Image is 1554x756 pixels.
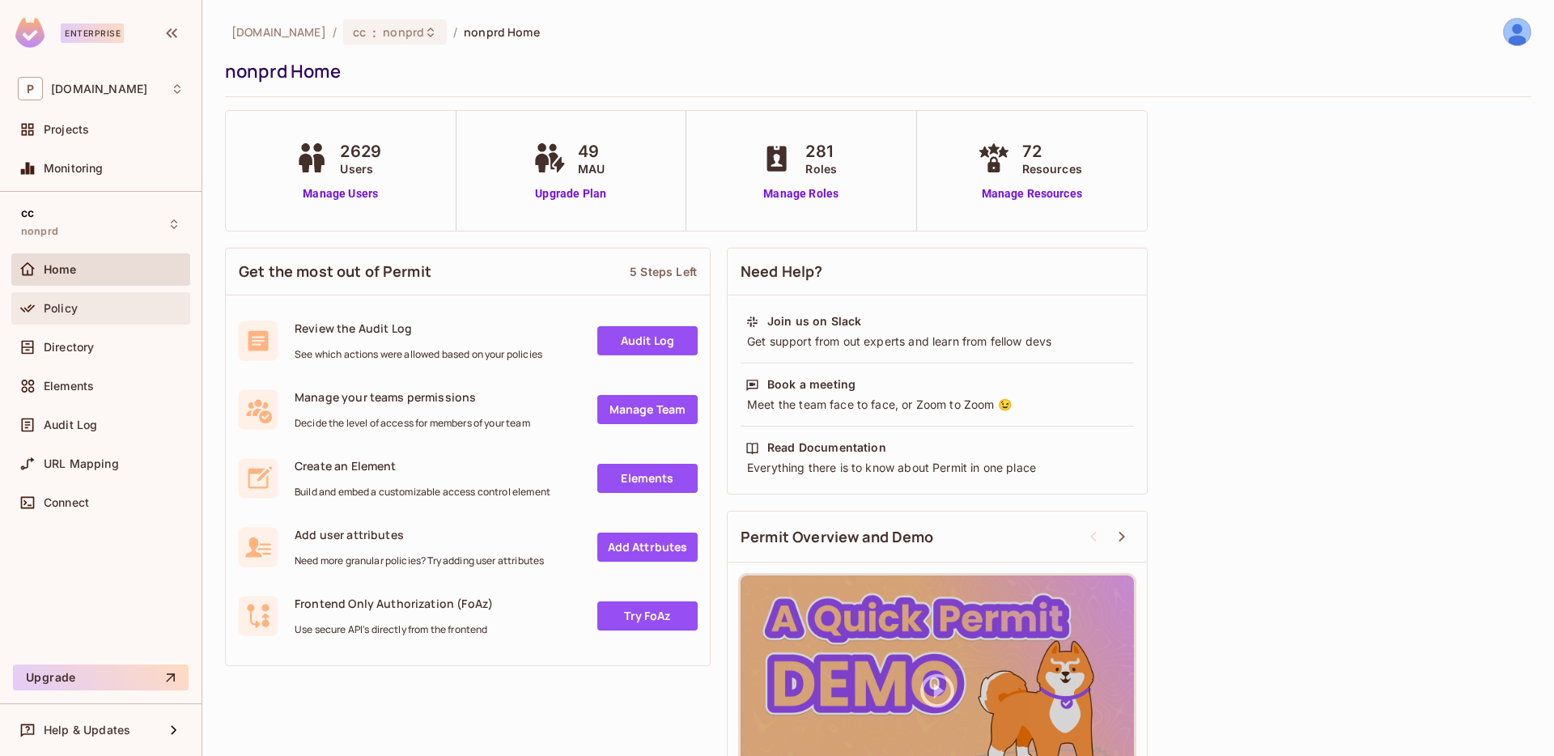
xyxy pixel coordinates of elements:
[453,24,457,40] li: /
[767,376,856,393] div: Book a meeting
[630,264,697,279] div: 5 Steps Left
[291,185,389,202] a: Manage Users
[1022,139,1082,164] span: 72
[805,139,837,164] span: 281
[383,24,424,40] span: nonprd
[44,341,94,354] span: Directory
[44,123,89,136] span: Projects
[805,160,837,177] span: Roles
[295,348,542,361] span: See which actions were allowed based on your policies
[372,26,377,39] span: :
[295,623,493,636] span: Use secure API's directly from the frontend
[231,24,326,40] span: the active workspace
[757,185,845,202] a: Manage Roles
[767,313,861,329] div: Join us on Slack
[340,160,381,177] span: Users
[741,527,934,547] span: Permit Overview and Demo
[295,486,550,499] span: Build and embed a customizable access control element
[44,263,77,276] span: Home
[597,326,698,355] a: Audit Log
[295,596,493,611] span: Frontend Only Authorization (FoAz)
[44,724,130,737] span: Help & Updates
[18,77,43,100] span: P
[225,59,1523,83] div: nonprd Home
[51,83,147,96] span: Workspace: pluto.tv
[295,321,542,336] span: Review the Audit Log
[15,18,45,48] img: SReyMgAAAABJRU5ErkJggg==
[767,440,886,456] div: Read Documentation
[44,418,97,431] span: Audit Log
[745,397,1129,413] div: Meet the team face to face, or Zoom to Zoom 😉
[745,333,1129,350] div: Get support from out experts and learn from fellow devs
[239,261,431,282] span: Get the most out of Permit
[745,460,1129,476] div: Everything there is to know about Permit in one place
[1504,19,1531,45] img: Luis Albarenga
[21,206,34,219] span: cc
[597,464,698,493] a: Elements
[464,24,539,40] span: nonprd Home
[61,23,124,43] div: Enterprise
[529,185,613,202] a: Upgrade Plan
[295,458,550,474] span: Create an Element
[44,457,119,470] span: URL Mapping
[295,554,544,567] span: Need more granular policies? Try adding user attributes
[44,302,78,315] span: Policy
[974,185,1090,202] a: Manage Resources
[13,665,189,690] button: Upgrade
[340,139,381,164] span: 2629
[578,160,605,177] span: MAU
[21,225,58,238] span: nonprd
[741,261,823,282] span: Need Help?
[597,601,698,631] a: Try FoAz
[44,162,104,175] span: Monitoring
[597,533,698,562] a: Add Attrbutes
[333,24,337,40] li: /
[295,527,544,542] span: Add user attributes
[295,389,530,405] span: Manage your teams permissions
[353,24,366,40] span: cc
[295,417,530,430] span: Decide the level of access for members of your team
[578,139,605,164] span: 49
[44,496,89,509] span: Connect
[1022,160,1082,177] span: Resources
[597,395,698,424] a: Manage Team
[44,380,94,393] span: Elements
